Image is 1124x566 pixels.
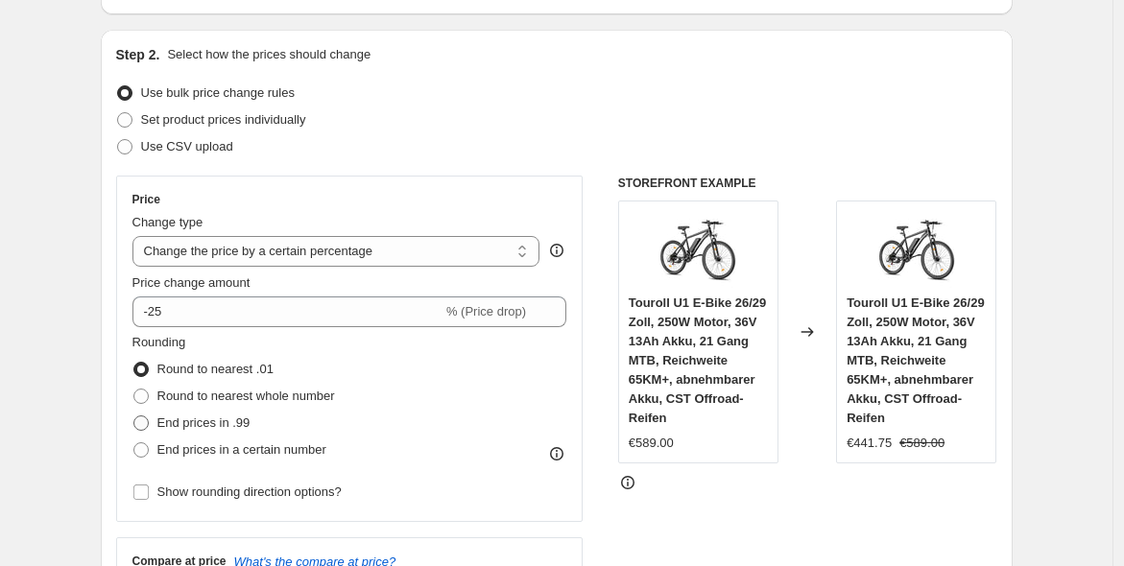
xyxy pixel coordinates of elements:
span: Change type [132,215,203,229]
span: Use bulk price change rules [141,85,295,100]
span: Round to nearest .01 [157,362,274,376]
img: 71q6K1lcOjL_80x.jpg [659,211,736,288]
p: Select how the prices should change [167,45,371,64]
span: Price change amount [132,275,251,290]
span: Use CSV upload [141,139,233,153]
span: End prices in .99 [157,415,251,430]
div: €441.75 [847,434,892,453]
span: Show rounding direction options? [157,484,342,499]
h6: STOREFRONT EXAMPLE [618,176,997,191]
strike: €589.00 [899,434,945,453]
span: Set product prices individually [141,112,306,127]
span: % (Price drop) [446,304,526,318]
input: -15 [132,296,442,327]
span: End prices in a certain number [157,442,326,457]
div: €589.00 [629,434,674,453]
span: Round to nearest whole number [157,389,335,403]
span: Touroll U1 E-Bike 26/29 Zoll, 250W Motor, 36V 13Ah Akku, 21 Gang MTB, Reichweite 65KM+, abnehmbar... [847,295,985,425]
span: Rounding [132,335,186,349]
img: 71q6K1lcOjL_80x.jpg [878,211,955,288]
span: Touroll U1 E-Bike 26/29 Zoll, 250W Motor, 36V 13Ah Akku, 21 Gang MTB, Reichweite 65KM+, abnehmbar... [629,295,767,425]
h2: Step 2. [116,45,160,64]
div: help [547,241,566,260]
h3: Price [132,192,160,207]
